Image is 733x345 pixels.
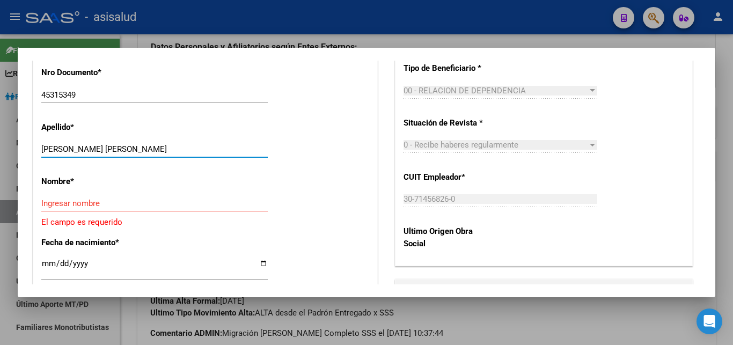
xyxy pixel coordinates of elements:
[697,309,722,334] div: Open Intercom Messenger
[41,175,140,188] p: Nombre
[41,121,140,134] p: Apellido
[404,117,488,129] p: Situación de Revista *
[41,216,369,229] p: El campo es requerido
[404,86,526,96] span: 00 - RELACION DE DEPENDENCIA
[404,225,488,249] p: Ultimo Origen Obra Social
[41,67,140,79] p: Nro Documento
[41,237,140,249] p: Fecha de nacimiento
[404,140,518,150] span: 0 - Recibe haberes regularmente
[404,62,488,75] p: Tipo de Beneficiario *
[406,284,681,297] h1: Familiares
[404,171,488,183] p: CUIT Empleador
